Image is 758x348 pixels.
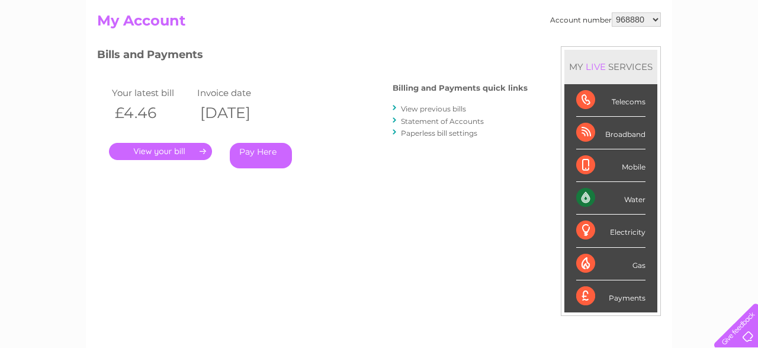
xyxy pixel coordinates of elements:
[194,85,280,101] td: Invoice date
[97,46,528,67] h3: Bills and Payments
[393,84,528,92] h4: Billing and Payments quick links
[401,129,477,138] a: Paperless bill settings
[719,50,747,59] a: Log out
[401,104,466,113] a: View previous bills
[97,12,661,35] h2: My Account
[576,215,645,247] div: Electricity
[100,7,660,58] div: Clear Business is a trading name of Verastar Limited (registered in [GEOGRAPHIC_DATA] No. 3667643...
[576,248,645,280] div: Gas
[612,50,648,59] a: Telecoms
[194,101,280,125] th: [DATE]
[576,117,645,149] div: Broadband
[583,61,608,72] div: LIVE
[401,117,484,126] a: Statement of Accounts
[109,101,194,125] th: £4.46
[679,50,708,59] a: Contact
[109,85,194,101] td: Your latest bill
[576,149,645,182] div: Mobile
[655,50,672,59] a: Blog
[564,50,657,84] div: MY SERVICES
[576,84,645,117] div: Telecoms
[579,50,605,59] a: Energy
[550,50,572,59] a: Water
[550,12,661,27] div: Account number
[576,182,645,215] div: Water
[27,31,87,67] img: logo.png
[535,6,616,21] a: 0333 014 3131
[230,143,292,168] a: Pay Here
[576,280,645,312] div: Payments
[109,143,212,160] a: .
